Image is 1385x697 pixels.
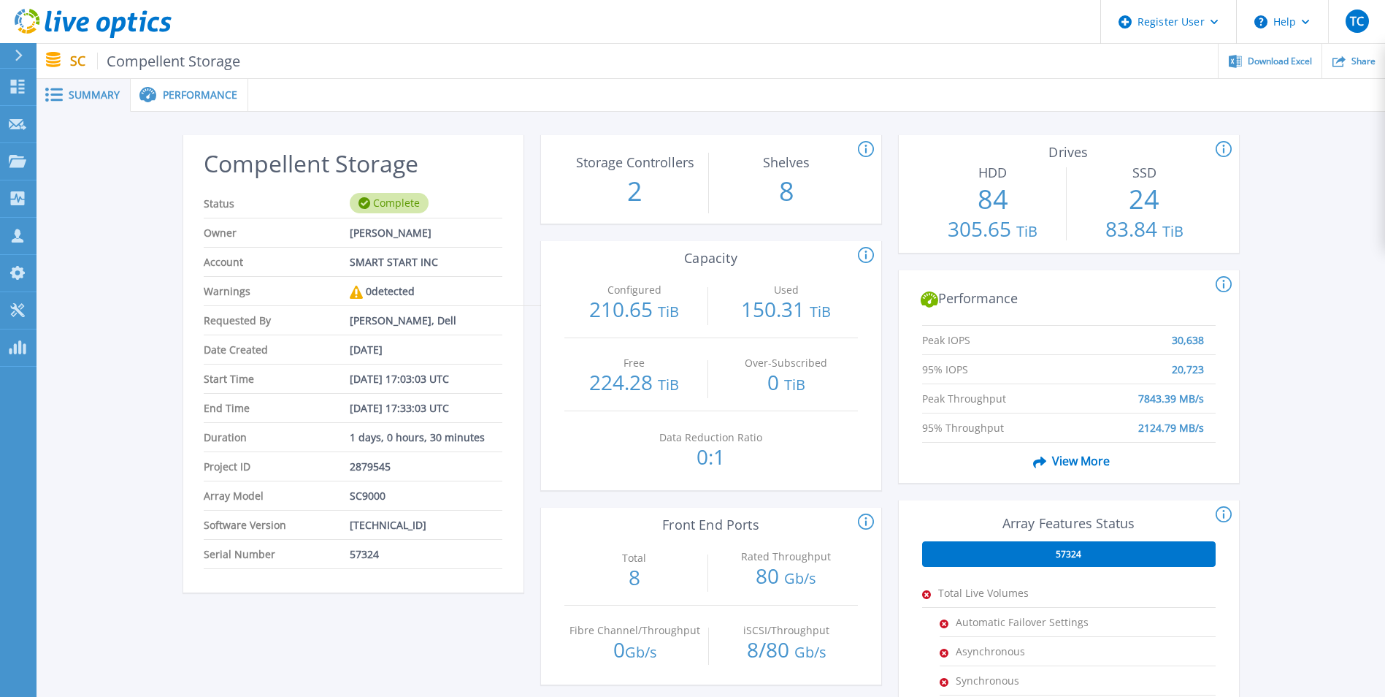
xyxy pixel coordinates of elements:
span: Software Version [204,511,350,539]
span: Gb/s [794,642,826,662]
span: 2879545 [350,452,391,481]
span: [TECHNICAL_ID] [350,511,426,539]
span: [DATE] 17:03:03 UTC [350,365,449,393]
span: 7843.39 MB/s [1138,384,1204,398]
span: 57324 [350,540,379,568]
p: 8 [716,172,857,210]
span: TiB [1162,221,1183,241]
span: View More [1027,447,1110,475]
span: Start Time [204,365,350,393]
span: 57324 [1056,549,1081,560]
p: 150.31 [715,299,856,322]
p: Storage Controllers [568,156,702,169]
h3: HDD [922,165,1063,180]
span: Warnings [204,277,350,305]
span: Status [204,189,350,218]
span: Array Model [204,481,350,510]
span: Summary [69,90,120,100]
span: [DATE] 17:33:03 UTC [350,394,449,422]
span: Download Excel [1248,57,1312,66]
span: 95% IOPS [922,355,1070,369]
p: 210.65 [564,299,705,322]
span: TC [1350,15,1364,27]
span: 20,723 [1172,355,1204,369]
p: Used [719,285,853,295]
p: iSCSI/Throughput [720,625,853,636]
p: Configured [567,285,701,295]
p: 84 [922,180,1063,218]
p: Free [567,358,701,368]
span: TiB [658,375,679,395]
span: Compellent Storage [97,53,241,69]
h2: Performance [921,291,1216,308]
h3: SSD [1074,165,1215,180]
p: 8 / 80 [716,639,857,663]
span: Serial Number [204,540,350,568]
span: SC9000 [350,481,385,510]
span: End Time [204,394,350,422]
span: Automatic Failover Settings [956,608,1102,636]
span: Share [1351,57,1376,66]
p: 83.84 [1074,218,1215,242]
span: Date Created [204,335,350,364]
h2: Compellent Storage [204,151,502,178]
span: Requested By [204,306,350,335]
span: TiB [658,302,679,321]
p: 8 [564,567,705,587]
p: 0:1 [640,446,781,467]
span: [DATE] [350,335,383,364]
p: 0 [564,639,705,663]
span: Gb/s [625,642,657,662]
span: [PERSON_NAME] [350,218,431,247]
p: 24 [1074,180,1215,218]
span: Total Live Volumes [938,579,1084,607]
h3: Array Features Status [922,516,1216,531]
span: Asynchronous [956,637,1102,666]
p: 80 [715,565,856,589]
span: Owner [204,218,350,247]
span: Gb/s [784,568,816,588]
p: Rated Throughput [719,552,853,562]
p: 224.28 [564,372,705,395]
div: Complete [350,193,429,213]
span: Duration [204,423,350,452]
span: 30,638 [1172,326,1204,340]
p: SC [70,53,241,69]
div: 0 detected [350,277,415,306]
span: 1 days, 0 hours, 30 minutes [350,423,485,452]
p: Shelves [720,156,853,169]
span: Peak IOPS [922,326,1070,340]
span: TiB [810,302,831,321]
p: Total [567,553,701,563]
span: TiB [1016,221,1037,241]
span: Performance [163,90,237,100]
p: 0 [715,372,856,395]
p: 2 [564,172,705,210]
span: Synchronous [956,666,1102,695]
span: [PERSON_NAME], Dell [350,306,456,335]
span: 2124.79 MB/s [1138,414,1204,427]
span: TiB [784,375,805,395]
span: Peak Throughput [922,384,1070,398]
p: Data Reduction Ratio [644,433,778,443]
span: 95% Throughput [922,414,1070,427]
span: SMART START INC [350,248,438,276]
span: Project ID [204,452,350,481]
span: Account [204,248,350,276]
p: 305.65 [922,218,1063,242]
p: Fibre Channel/Throughput [568,625,702,636]
p: Over-Subscribed [719,358,853,368]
